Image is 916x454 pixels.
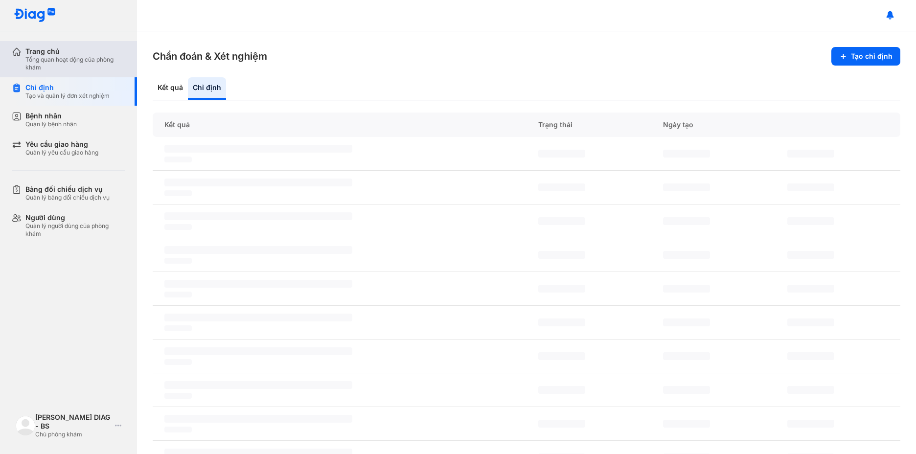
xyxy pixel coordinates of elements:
span: ‌ [787,183,834,191]
span: ‌ [663,150,710,158]
div: Ngày tạo [651,113,776,137]
span: ‌ [164,190,192,196]
div: Trạng thái [527,113,651,137]
span: ‌ [538,285,585,293]
span: ‌ [538,150,585,158]
span: ‌ [164,212,352,220]
img: logo [16,416,35,435]
span: ‌ [538,183,585,191]
button: Tạo chỉ định [831,47,900,66]
div: Tạo và quản lý đơn xét nghiệm [25,92,110,100]
span: ‌ [164,246,352,254]
span: ‌ [164,157,192,162]
span: ‌ [164,292,192,297]
div: Chỉ định [188,77,226,100]
h3: Chẩn đoán & Xét nghiệm [153,49,267,63]
span: ‌ [164,314,352,321]
span: ‌ [787,217,834,225]
span: ‌ [787,150,834,158]
span: ‌ [538,352,585,360]
span: ‌ [164,145,352,153]
span: ‌ [164,347,352,355]
span: ‌ [787,420,834,428]
span: ‌ [164,427,192,432]
div: Quản lý người dùng của phòng khám [25,222,125,238]
span: ‌ [787,318,834,326]
span: ‌ [663,285,710,293]
span: ‌ [787,386,834,394]
span: ‌ [787,285,834,293]
span: ‌ [164,415,352,423]
div: Yêu cầu giao hàng [25,140,98,149]
span: ‌ [538,217,585,225]
div: Quản lý bệnh nhân [25,120,77,128]
span: ‌ [538,318,585,326]
span: ‌ [663,386,710,394]
div: Tổng quan hoạt động của phòng khám [25,56,125,71]
div: Bệnh nhân [25,112,77,120]
span: ‌ [164,258,192,264]
span: ‌ [663,318,710,326]
div: Kết quả [153,113,527,137]
span: ‌ [663,217,710,225]
span: ‌ [164,381,352,389]
span: ‌ [663,352,710,360]
img: logo [14,8,56,23]
div: Bảng đối chiếu dịch vụ [25,185,110,194]
span: ‌ [787,251,834,259]
span: ‌ [663,183,710,191]
div: Người dùng [25,213,125,222]
span: ‌ [538,251,585,259]
div: Chủ phòng khám [35,431,111,438]
span: ‌ [164,280,352,288]
span: ‌ [538,386,585,394]
div: Chỉ định [25,83,110,92]
div: Kết quả [153,77,188,100]
span: ‌ [663,251,710,259]
span: ‌ [164,224,192,230]
span: ‌ [787,352,834,360]
span: ‌ [538,420,585,428]
span: ‌ [164,393,192,399]
div: Trang chủ [25,47,125,56]
span: ‌ [164,325,192,331]
span: ‌ [164,359,192,365]
div: Quản lý bảng đối chiếu dịch vụ [25,194,110,202]
span: ‌ [663,420,710,428]
div: Quản lý yêu cầu giao hàng [25,149,98,157]
div: [PERSON_NAME] DIAG - BS [35,413,111,431]
span: ‌ [164,179,352,186]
